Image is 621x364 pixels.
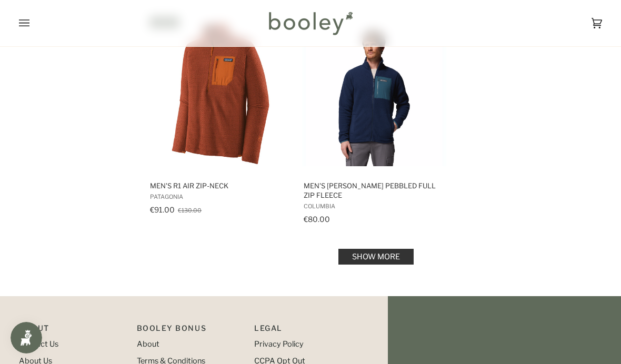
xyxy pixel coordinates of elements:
a: Men's Jasper Ridge Pebbled Full Zip Fleece [302,15,446,227]
p: Pipeline_Footer Main [19,322,126,339]
span: Patagonia [150,193,291,200]
span: Men's R1 Air Zip-Neck [150,181,291,190]
img: Columbia Men's Jasper Ridge Pebbled Full Zip Fleece Collegiate Navy / Everblue - Booley Galway [302,22,446,166]
a: Privacy Policy [254,339,304,349]
a: About [137,339,159,349]
span: Columbia [304,203,445,210]
a: Show more [338,249,414,265]
iframe: Button to open loyalty program pop-up [11,322,42,353]
div: Pagination [150,252,602,261]
p: Booley Bonus [137,322,244,339]
img: Patagonia Men's R1 Air Zip-Neck Burnished Red - Booley Galway [148,22,293,166]
span: €130.00 [178,207,202,214]
span: €91.00 [150,205,175,214]
img: Booley [264,8,356,38]
span: Men's [PERSON_NAME] Pebbled Full Zip Fleece [304,181,445,200]
a: Men's R1 Air Zip-Neck [148,15,293,227]
p: Pipeline_Footer Sub [254,322,362,339]
span: €80.00 [304,215,330,224]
